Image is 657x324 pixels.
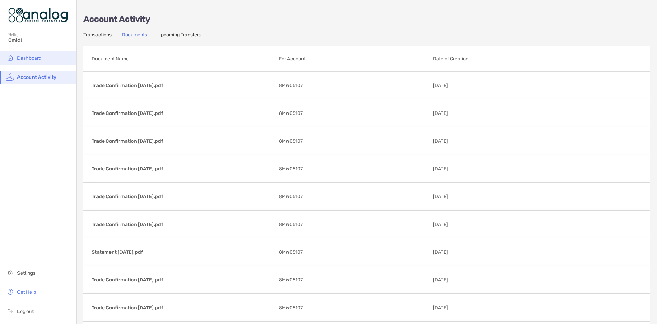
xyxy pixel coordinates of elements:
[279,248,303,256] span: 8MW05107
[433,55,598,63] p: Date of Creation
[279,81,303,90] span: 8MW05107
[8,3,68,27] img: Zoe Logo
[92,109,273,118] p: Trade Confirmation [DATE].pdf
[122,32,147,39] a: Documents
[83,32,112,39] a: Transactions
[17,309,34,314] span: Log out
[17,270,35,276] span: Settings
[433,248,515,256] p: [DATE]
[433,303,515,312] p: [DATE]
[279,303,303,312] span: 8MW05107
[279,220,303,229] span: 8MW05107
[433,165,515,173] p: [DATE]
[433,109,515,118] p: [DATE]
[433,81,515,90] p: [DATE]
[6,307,14,315] img: logout icon
[92,192,273,201] p: Trade Confirmation [DATE].pdf
[17,289,36,295] span: Get Help
[8,37,72,43] span: Omid!
[92,55,273,63] p: Document Name
[92,303,273,312] p: Trade Confirmation [DATE].pdf
[6,288,14,296] img: get-help icon
[279,165,303,173] span: 8MW05107
[92,165,273,173] p: Trade Confirmation [DATE].pdf
[279,137,303,145] span: 8MW05107
[92,276,273,284] p: Trade Confirmation [DATE].pdf
[6,53,14,62] img: household icon
[279,109,303,118] span: 8MW05107
[279,192,303,201] span: 8MW05107
[279,276,303,284] span: 8MW05107
[92,248,273,256] p: Statement [DATE].pdf
[433,192,515,201] p: [DATE]
[6,268,14,277] img: settings icon
[433,137,515,145] p: [DATE]
[17,55,41,61] span: Dashboard
[157,32,201,39] a: Upcoming Transfers
[433,276,515,284] p: [DATE]
[83,15,650,24] p: Account Activity
[433,220,515,229] p: [DATE]
[92,81,273,90] p: Trade Confirmation [DATE].pdf
[279,55,427,63] p: For Account
[92,220,273,229] p: Trade Confirmation [DATE].pdf
[6,73,14,81] img: activity icon
[17,74,56,80] span: Account Activity
[92,137,273,145] p: Trade Confirmation [DATE].pdf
